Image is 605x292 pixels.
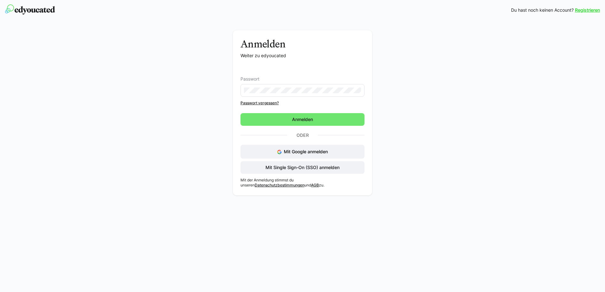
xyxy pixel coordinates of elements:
[5,4,55,15] img: edyoucated
[240,100,365,106] a: Passwort vergessen?
[287,131,318,140] p: Oder
[291,116,314,123] span: Anmelden
[240,178,365,188] p: Mit der Anmeldung stimmst du unseren und zu.
[265,164,340,171] span: Mit Single Sign-On (SSO) anmelden
[240,38,365,50] h3: Anmelden
[511,7,574,13] span: Du hast noch keinen Account?
[240,161,365,174] button: Mit Single Sign-On (SSO) anmelden
[240,52,365,59] p: Weiter zu edyoucated
[575,7,600,13] a: Registrieren
[255,183,304,187] a: Datenschutzbestimmungen
[311,183,319,187] a: AGB
[240,113,365,126] button: Anmelden
[240,145,365,159] button: Mit Google anmelden
[240,76,259,82] span: Passwort
[284,149,328,154] span: Mit Google anmelden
